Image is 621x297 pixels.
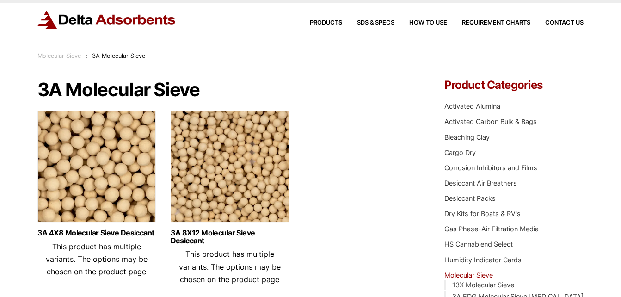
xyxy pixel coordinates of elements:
[444,133,490,141] a: Bleaching Clay
[444,210,521,217] a: Dry Kits for Boats & RV's
[37,229,156,237] a: 3A 4X8 Molecular Sieve Desiccant
[447,20,530,26] a: Requirement Charts
[444,118,537,125] a: Activated Carbon Bulk & Bags
[357,20,394,26] span: SDS & SPECS
[444,80,584,91] h4: Product Categories
[37,80,418,100] h1: 3A Molecular Sieve
[545,20,584,26] span: Contact Us
[409,20,447,26] span: How to Use
[342,20,394,26] a: SDS & SPECS
[310,20,342,26] span: Products
[171,229,289,245] a: 3A 8X12 Molecular Sieve Desiccant
[37,11,176,29] img: Delta Adsorbents
[530,20,584,26] a: Contact Us
[394,20,447,26] a: How to Use
[179,249,281,284] span: This product has multiple variants. The options may be chosen on the product page
[444,194,496,202] a: Desiccant Packs
[444,240,513,248] a: HS Cannablend Select
[295,20,342,26] a: Products
[46,242,148,276] span: This product has multiple variants. The options may be chosen on the product page
[444,164,537,172] a: Corrosion Inhibitors and Films
[444,225,539,233] a: Gas Phase-Air Filtration Media
[86,52,87,59] span: :
[444,179,517,187] a: Desiccant Air Breathers
[92,52,145,59] span: 3A Molecular Sieve
[444,271,493,279] a: Molecular Sieve
[37,52,81,59] a: Molecular Sieve
[444,256,522,264] a: Humidity Indicator Cards
[444,148,476,156] a: Cargo Dry
[462,20,530,26] span: Requirement Charts
[444,102,500,110] a: Activated Alumina
[452,281,514,289] a: 13X Molecular Sieve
